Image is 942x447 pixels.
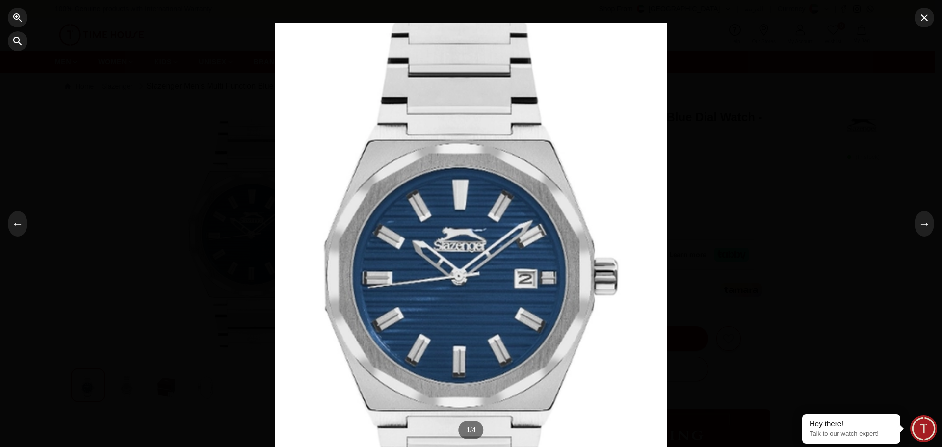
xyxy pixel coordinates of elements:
div: 1 / 4 [458,421,483,439]
div: Hey there! [810,419,893,429]
div: Chat Widget [910,415,937,442]
p: Talk to our watch expert! [810,430,893,438]
button: ← [8,211,27,237]
button: → [915,211,934,237]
